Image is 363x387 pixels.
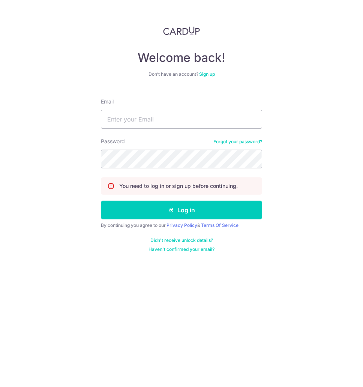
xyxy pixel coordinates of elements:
a: Sign up [199,71,215,77]
a: Haven't confirmed your email? [148,246,214,252]
button: Log in [101,201,262,219]
h4: Welcome back! [101,50,262,65]
input: Enter your Email [101,110,262,129]
label: Email [101,98,114,105]
a: Forgot your password? [213,139,262,145]
a: Terms Of Service [201,222,238,228]
p: You need to log in or sign up before continuing. [119,182,238,190]
label: Password [101,138,125,145]
a: Didn't receive unlock details? [150,237,213,243]
img: CardUp Logo [163,26,200,35]
a: Privacy Policy [166,222,197,228]
div: By continuing you agree to our & [101,222,262,228]
div: Don’t have an account? [101,71,262,77]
